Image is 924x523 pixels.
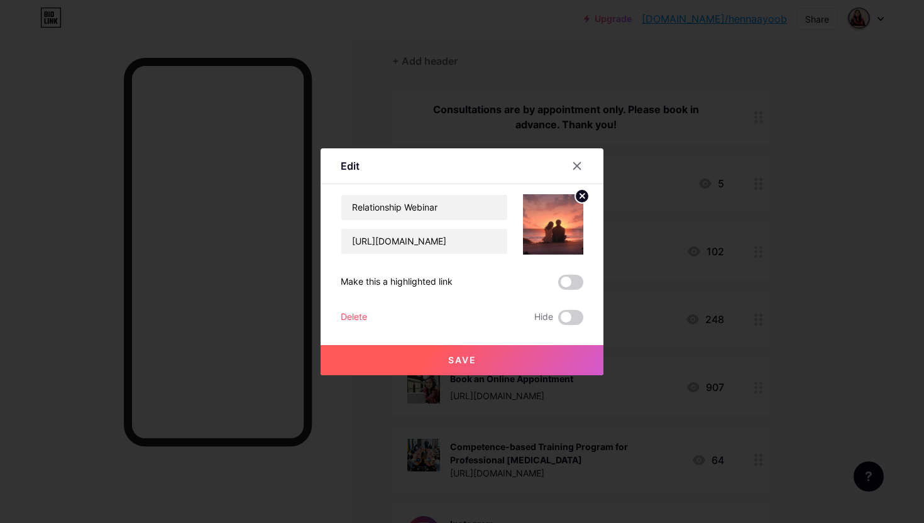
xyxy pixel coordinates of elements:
[341,275,453,290] div: Make this a highlighted link
[341,229,507,254] input: URL
[341,310,367,325] div: Delete
[523,194,583,255] img: link_thumbnail
[448,355,476,365] span: Save
[321,345,603,375] button: Save
[341,195,507,220] input: Title
[341,158,360,173] div: Edit
[534,310,553,325] span: Hide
